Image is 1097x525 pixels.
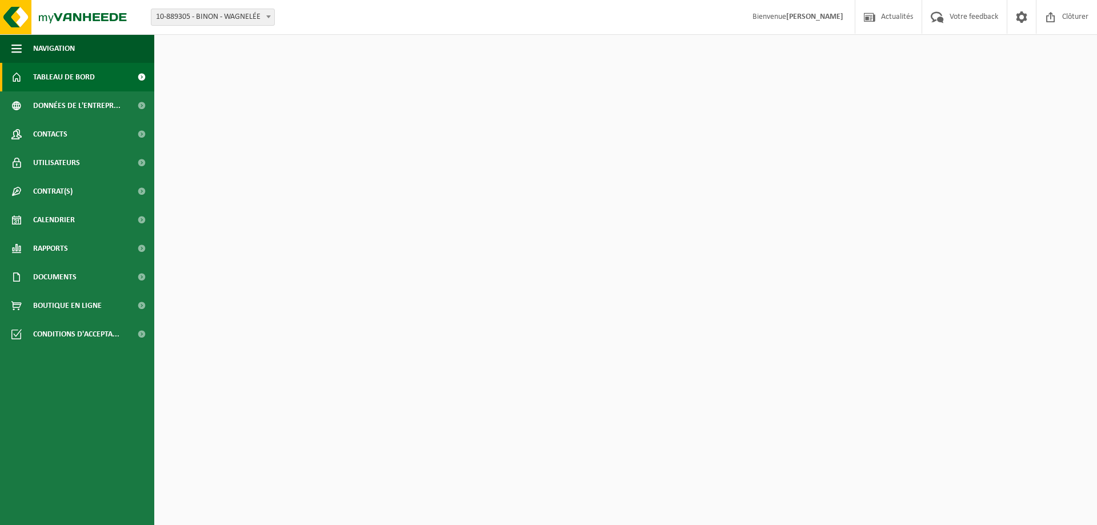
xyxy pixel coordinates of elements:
span: Navigation [33,34,75,63]
strong: [PERSON_NAME] [786,13,843,21]
span: Données de l'entrepr... [33,91,121,120]
span: Contrat(s) [33,177,73,206]
span: Documents [33,263,77,291]
span: 10-889305 - BINON - WAGNELÉE [151,9,275,26]
span: 10-889305 - BINON - WAGNELÉE [151,9,274,25]
span: Calendrier [33,206,75,234]
span: Utilisateurs [33,149,80,177]
span: Conditions d'accepta... [33,320,119,348]
span: Contacts [33,120,67,149]
span: Rapports [33,234,68,263]
span: Boutique en ligne [33,291,102,320]
span: Tableau de bord [33,63,95,91]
